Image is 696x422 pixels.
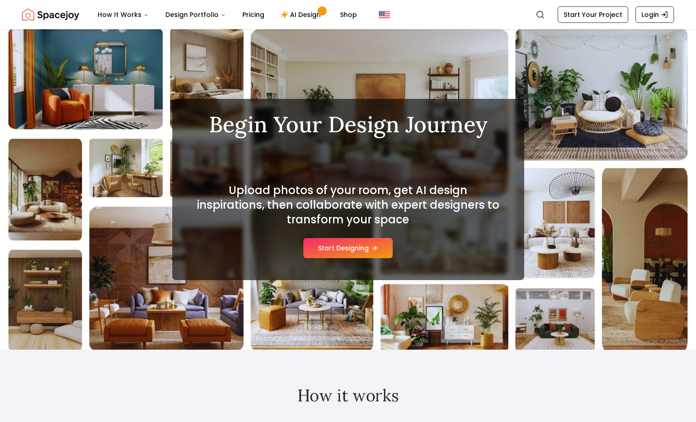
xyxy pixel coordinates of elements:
button: Start Designing [303,238,393,258]
h2: Upload photos of your room, get AI design inspirations, then collaborate with expert designers to... [194,183,502,227]
img: Spacejoy Logo [22,5,79,24]
a: Spacejoy [22,5,79,24]
h1: Begin Your Design Journey [194,114,502,135]
a: Login [636,6,674,23]
a: Start Your Project [558,6,628,23]
button: How It Works [90,5,156,24]
h2: How it works [70,386,627,405]
a: AI Design [274,5,331,24]
button: Design Portfolio [158,5,233,24]
nav: Main [90,5,364,24]
a: Shop [333,5,364,24]
img: United States [379,9,390,20]
a: Pricing [235,5,272,24]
